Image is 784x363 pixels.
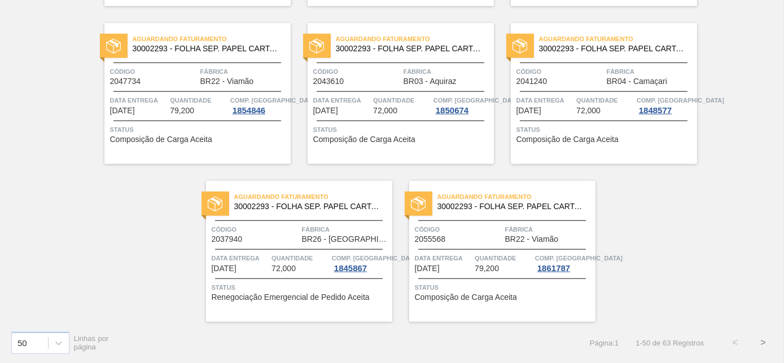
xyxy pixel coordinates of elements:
span: Composição de Carga Aceita [313,135,415,144]
span: Composição de Carga Aceita [415,293,517,302]
span: 72,000 [576,107,601,115]
span: Aguardando Faturamento [539,33,697,45]
span: 18/11/2025 [415,264,440,273]
span: Data Entrega [212,253,269,264]
span: Quantidade [271,253,329,264]
span: 72,000 [373,107,397,115]
span: 16/11/2025 [313,107,338,115]
span: Aguardando Faturamento [336,33,494,45]
span: 30002293 - FOLHA SEP. PAPEL CARTAO 1200x1000M 350g [539,45,688,53]
span: Quantidade [373,95,431,106]
span: 14/11/2025 [110,107,135,115]
span: BR26 - Uberlândia [302,235,389,244]
span: 30002293 - FOLHA SEP. PAPEL CARTAO 1200x1000M 350g [133,45,282,53]
span: Data Entrega [313,95,371,106]
span: Código [313,66,401,77]
span: 72,000 [271,264,296,273]
span: 79,200 [170,107,194,115]
span: 79,200 [475,264,499,273]
button: < [721,329,749,357]
span: Fábrica [302,224,389,235]
span: BR03 - Aquiraz [404,77,457,86]
div: 1861787 [535,264,572,273]
span: 2043610 [313,77,344,86]
span: 30002293 - FOLHA SEP. PAPEL CARTAO 1200x1000M 350g [336,45,485,53]
a: Comp. [GEOGRAPHIC_DATA]1854846 [230,95,288,115]
div: 1848577 [637,106,674,115]
span: Código [516,66,604,77]
span: Fábrica [505,224,593,235]
span: Aguardando Faturamento [133,33,291,45]
span: 30002293 - FOLHA SEP. PAPEL CARTAO 1200x1000M 350g [437,202,586,211]
img: status [106,39,121,54]
span: Data Entrega [516,95,574,106]
span: 2041240 [516,77,548,86]
span: Data Entrega [415,253,472,264]
span: 2047734 [110,77,141,86]
span: Página : 1 [590,339,619,347]
span: Código [415,224,502,235]
img: status [208,197,222,211]
span: Status [415,282,593,293]
span: Comp. Carga [230,95,318,106]
a: statusAguardando Faturamento30002293 - FOLHA SEP. PAPEL CARTAO 1200x1000M 350gCódigo2043610Fábric... [291,23,494,164]
span: Quantidade [475,253,532,264]
span: Status [212,282,389,293]
div: 1845867 [332,264,369,273]
img: status [411,197,426,211]
span: Quantidade [576,95,634,106]
span: BR04 - Camaçari [607,77,667,86]
div: 1854846 [230,106,268,115]
span: 2055568 [415,235,446,244]
img: status [309,39,324,54]
span: Comp. Carga [332,253,419,264]
button: > [749,329,777,357]
span: Quantidade [170,95,227,106]
span: 16/11/2025 [516,107,541,115]
span: Comp. Carga [637,95,724,106]
span: Código [212,224,299,235]
a: statusAguardando Faturamento30002293 - FOLHA SEP. PAPEL CARTAO 1200x1000M 350gCódigo2055568Fábric... [392,181,595,322]
span: Fábrica [404,66,491,77]
span: Comp. Carga [535,253,623,264]
span: 2037940 [212,235,243,244]
span: Composição de Carga Aceita [516,135,619,144]
span: Aguardando Faturamento [437,191,595,202]
a: Comp. [GEOGRAPHIC_DATA]1845867 [332,253,389,273]
span: Código [110,66,198,77]
span: Aguardando Faturamento [234,191,392,202]
span: Comp. Carga [433,95,521,106]
div: 50 [17,338,27,348]
span: Fábrica [607,66,694,77]
span: Fábrica [200,66,288,77]
span: BR22 - Viamão [200,77,254,86]
a: statusAguardando Faturamento30002293 - FOLHA SEP. PAPEL CARTAO 1200x1000M 350gCódigo2041240Fábric... [494,23,697,164]
a: statusAguardando Faturamento30002293 - FOLHA SEP. PAPEL CARTAO 1200x1000M 350gCódigo2037940Fábric... [189,181,392,322]
a: Comp. [GEOGRAPHIC_DATA]1850674 [433,95,491,115]
span: Status [313,124,491,135]
a: Comp. [GEOGRAPHIC_DATA]1861787 [535,253,593,273]
a: statusAguardando Faturamento30002293 - FOLHA SEP. PAPEL CARTAO 1200x1000M 350gCódigo2047734Fábric... [87,23,291,164]
a: Comp. [GEOGRAPHIC_DATA]1848577 [637,95,694,115]
span: BR22 - Viamão [505,235,559,244]
span: 1 - 50 de 63 Registros [636,339,704,347]
img: status [513,39,527,54]
span: Status [516,124,694,135]
span: 30002293 - FOLHA SEP. PAPEL CARTAO 1200x1000M 350g [234,202,383,211]
span: 17/11/2025 [212,264,236,273]
span: Status [110,124,288,135]
span: Composição de Carga Aceita [110,135,212,144]
span: Data Entrega [110,95,168,106]
div: 1850674 [433,106,471,115]
span: Linhas por página [74,334,109,351]
span: Renegociação Emergencial de Pedido Aceita [212,293,370,302]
